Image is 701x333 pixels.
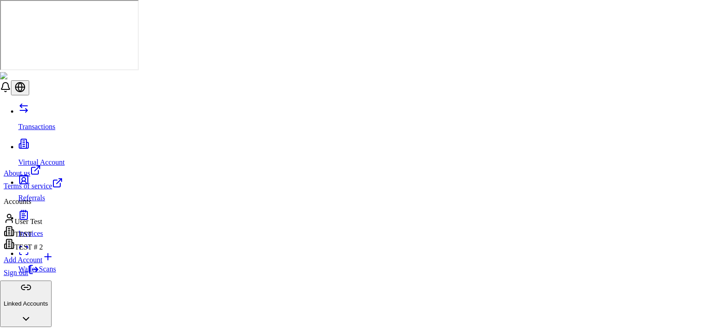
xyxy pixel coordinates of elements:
a: Add Account [4,251,63,264]
div: TEST [4,226,63,239]
a: About us [4,165,63,177]
a: Sign out [4,269,39,276]
div: TEST # 2 [4,239,63,251]
a: Terms of service [4,177,63,190]
p: Accounts [4,198,63,206]
div: User Test [4,213,63,226]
